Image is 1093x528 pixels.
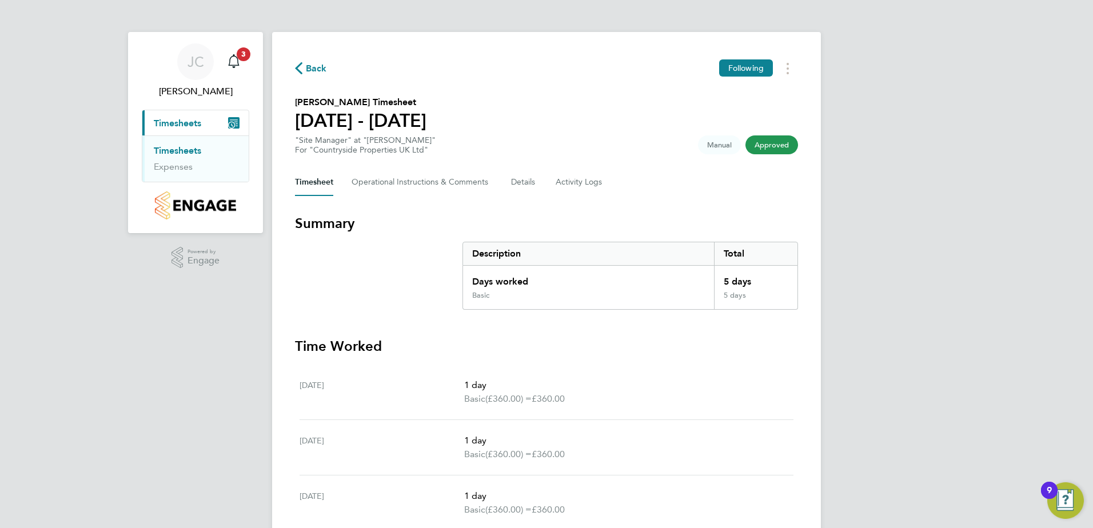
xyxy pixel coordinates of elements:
[154,161,193,172] a: Expenses
[295,145,436,155] div: For "Countryside Properties UK Ltd"
[485,449,532,459] span: (£360.00) =
[142,43,249,98] a: JC[PERSON_NAME]
[714,242,797,265] div: Total
[728,63,764,73] span: Following
[352,169,493,196] button: Operational Instructions & Comments
[464,392,485,406] span: Basic
[1047,482,1084,519] button: Open Resource Center, 9 new notifications
[532,504,565,515] span: £360.00
[295,61,327,75] button: Back
[295,214,798,233] h3: Summary
[714,266,797,291] div: 5 days
[171,247,220,269] a: Powered byEngage
[464,378,784,392] p: 1 day
[464,434,784,447] p: 1 day
[777,59,798,77] button: Timesheets Menu
[485,393,532,404] span: (£360.00) =
[464,503,485,517] span: Basic
[462,242,798,310] div: Summary
[295,135,436,155] div: "Site Manager" at "[PERSON_NAME]"
[532,449,565,459] span: £360.00
[1047,490,1052,505] div: 9
[295,337,798,355] h3: Time Worked
[154,118,201,129] span: Timesheets
[295,95,426,109] h2: [PERSON_NAME] Timesheet
[142,110,249,135] button: Timesheets
[464,489,784,503] p: 1 day
[295,169,333,196] button: Timesheet
[745,135,798,154] span: This timesheet has been approved.
[698,135,741,154] span: This timesheet was manually created.
[222,43,245,80] a: 3
[300,378,464,406] div: [DATE]
[300,434,464,461] div: [DATE]
[237,47,250,61] span: 3
[485,504,532,515] span: (£360.00) =
[188,54,204,69] span: JC
[306,62,327,75] span: Back
[295,109,426,132] h1: [DATE] - [DATE]
[556,169,604,196] button: Activity Logs
[464,447,485,461] span: Basic
[142,191,249,219] a: Go to home page
[188,256,220,266] span: Engage
[155,191,236,219] img: countryside-properties-logo-retina.png
[188,247,220,257] span: Powered by
[511,169,537,196] button: Details
[719,59,773,77] button: Following
[300,489,464,517] div: [DATE]
[463,266,714,291] div: Days worked
[142,135,249,182] div: Timesheets
[532,393,565,404] span: £360.00
[142,85,249,98] span: John Cousins
[128,32,263,233] nav: Main navigation
[714,291,797,309] div: 5 days
[154,145,201,156] a: Timesheets
[463,242,714,265] div: Description
[472,291,489,300] div: Basic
